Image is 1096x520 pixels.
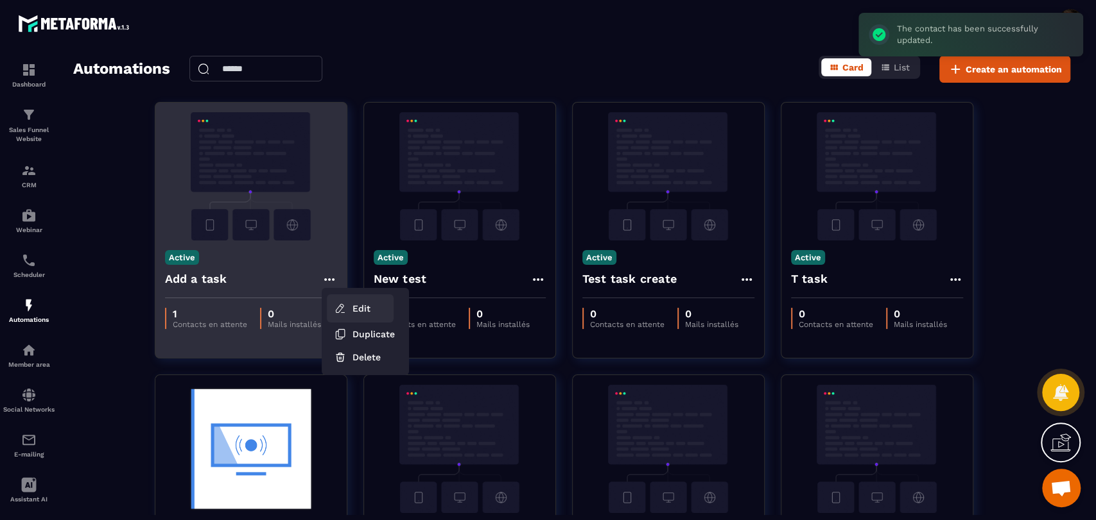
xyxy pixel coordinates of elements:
[3,333,55,378] a: automationsautomationsMember area
[582,385,754,513] img: automation-background
[791,112,963,240] img: automation-background
[3,153,55,198] a: formationformationCRM
[327,294,394,323] a: Edit
[21,62,37,78] img: formation
[873,58,918,76] button: List
[21,107,37,122] img: formation
[165,250,199,265] p: Active
[21,387,37,403] img: social-network
[21,342,37,358] img: automations
[3,271,55,278] p: Scheduler
[165,270,227,288] h4: Add a task
[21,432,37,448] img: email
[381,308,456,320] p: 0
[3,316,55,323] p: Automations
[3,423,55,467] a: emailemailE-mailing
[476,320,530,329] p: Mails installés
[842,62,864,72] span: Card
[3,226,55,233] p: Webinar
[582,112,754,240] img: automation-background
[3,181,55,189] p: CRM
[374,385,546,513] img: automation-background
[3,198,55,243] a: automationsautomationsWebinar
[73,56,170,83] h2: Automations
[165,385,337,513] img: automation-background
[381,320,456,329] p: Contacts en attente
[894,62,910,72] span: List
[327,346,404,369] button: Delete
[374,250,408,265] p: Active
[3,97,55,153] a: formationformationSales Funnel Website
[894,320,947,329] p: Mails installés
[590,320,665,329] p: Contacts en attente
[3,406,55,413] p: Social Networks
[939,56,1070,83] button: Create an automation
[374,112,546,240] img: automation-background
[173,320,247,329] p: Contacts en attente
[685,308,738,320] p: 0
[1042,469,1081,507] div: Mở cuộc trò chuyện
[165,112,337,240] img: automation-background
[590,308,665,320] p: 0
[21,208,37,223] img: automations
[894,308,947,320] p: 0
[791,270,828,288] h4: T task
[374,270,427,288] h4: New test
[3,81,55,88] p: Dashboard
[327,323,404,346] button: Duplicate
[3,361,55,368] p: Member area
[173,308,247,320] p: 1
[3,451,55,458] p: E-mailing
[3,288,55,333] a: automationsautomationsAutomations
[791,385,963,513] img: automation-background
[21,163,37,178] img: formation
[18,12,134,35] img: logo
[966,63,1062,76] span: Create an automation
[685,320,738,329] p: Mails installés
[821,58,871,76] button: Card
[476,308,530,320] p: 0
[268,308,321,320] p: 0
[791,250,825,265] p: Active
[582,270,677,288] h4: Test task create
[3,467,55,512] a: Assistant AI
[582,250,616,265] p: Active
[799,320,873,329] p: Contacts en attente
[3,496,55,503] p: Assistant AI
[3,53,55,97] a: formationformationDashboard
[3,378,55,423] a: social-networksocial-networkSocial Networks
[21,253,37,268] img: scheduler
[268,320,321,329] p: Mails installés
[799,308,873,320] p: 0
[3,126,55,144] p: Sales Funnel Website
[21,298,37,313] img: automations
[3,243,55,288] a: schedulerschedulerScheduler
